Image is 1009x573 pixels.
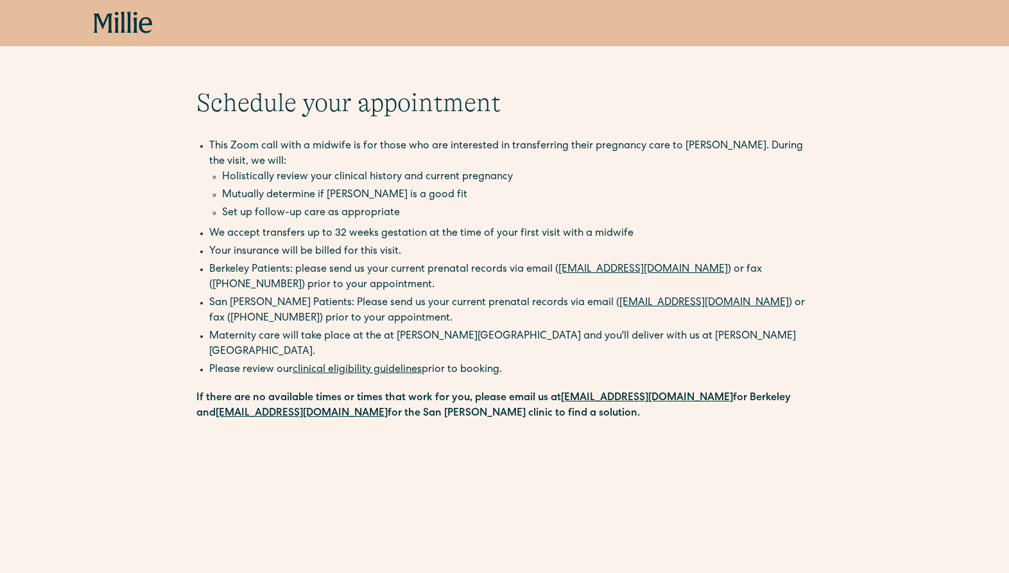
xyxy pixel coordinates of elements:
strong: for the San [PERSON_NAME] clinic to find a solution. [388,409,640,419]
li: Holistically review your clinical history and current pregnancy [222,170,813,185]
li: Berkeley Patients: please send us your current prenatal records via email ( ) or fax ([PHONE_NUMB... [209,262,813,293]
li: Set up follow-up care as appropriate [222,206,813,221]
a: [EMAIL_ADDRESS][DOMAIN_NAME] [561,393,733,403]
a: [EMAIL_ADDRESS][DOMAIN_NAME] [619,298,789,308]
li: Maternity care will take place at the at [PERSON_NAME][GEOGRAPHIC_DATA] and you'll deliver with u... [209,329,813,360]
li: San [PERSON_NAME] Patients: Please send us your current prenatal records via email ( ) or fax ([P... [209,295,813,326]
h1: Schedule your appointment [196,87,813,118]
li: We accept transfers up to 32 weeks gestation at the time of your first visit with a midwife [209,226,813,242]
li: Please review our prior to booking. [209,362,813,378]
a: [EMAIL_ADDRESS][DOMAIN_NAME] [558,265,728,275]
li: Mutually determine if [PERSON_NAME] is a good fit [222,188,813,203]
a: [EMAIL_ADDRESS][DOMAIN_NAME] [216,409,388,419]
strong: If there are no available times or times that work for you, please email us at [196,393,561,403]
li: This Zoom call with a midwife is for those who are interested in transferring their pregnancy car... [209,139,813,224]
li: Your insurance will be billed for this visit. [209,244,813,260]
a: clinical eligibility guidelines [293,365,422,375]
